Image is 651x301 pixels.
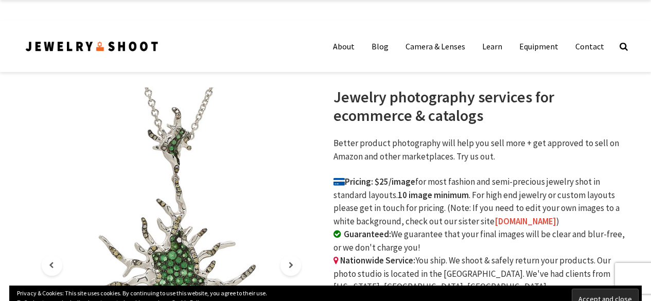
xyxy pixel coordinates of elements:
b: Guaranteed: [344,228,391,240]
a: Learn [474,36,510,57]
a: Blog [364,36,396,57]
a: [DOMAIN_NAME] [495,216,556,227]
b: Nationwide Service: [340,255,415,266]
img: Jewelry Photographer Bay Area - San Francisco | Nationwide via Mail [25,40,160,54]
a: Equipment [512,36,566,57]
h1: Jewelry photography services for ecommerce & catalogs [333,87,627,125]
p: Better product photography will help you sell more + get approved to sell on Amazon and other mar... [333,137,627,163]
a: Camera & Lenses [398,36,473,57]
a: About [325,36,362,57]
b: Pricing: $25/image [333,176,415,187]
b: 10 image minimum [398,189,469,201]
a: Contact [568,36,612,57]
